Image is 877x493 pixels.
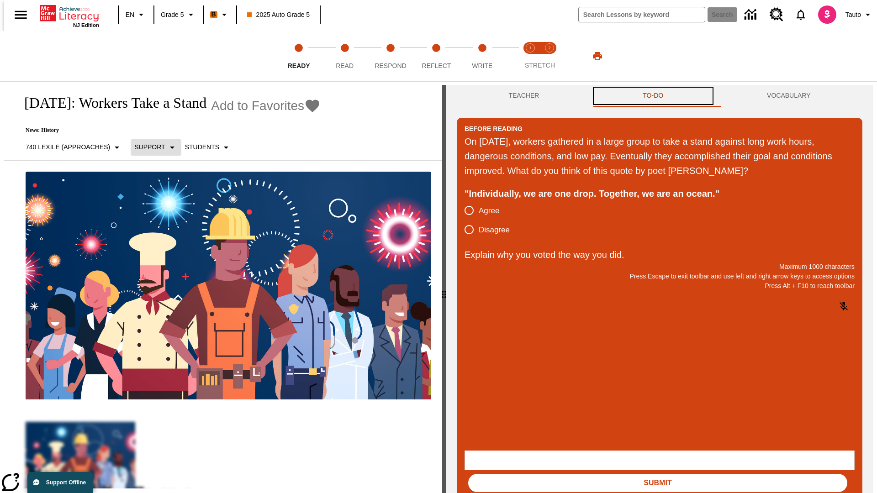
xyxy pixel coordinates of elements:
[764,2,789,27] a: Resource Center, Will open in new tab
[410,31,463,81] button: Reflect step 4 of 5
[185,142,219,152] p: Students
[211,9,216,20] span: B
[131,139,181,156] button: Scaffolds, Support
[27,472,93,493] button: Support Offline
[457,85,591,107] button: Teacher
[247,10,310,20] span: 2025 Auto Grade 5
[818,5,836,24] img: avatar image
[211,99,304,113] span: Add to Favorites
[456,31,509,81] button: Write step 5 of 5
[536,31,563,81] button: Stretch Respond step 2 of 2
[122,6,151,23] button: Language: EN, Select a language
[715,85,862,107] button: VOCABULARY
[4,7,133,16] body: Explain why you voted the way you did. Maximum 1000 characters Press Alt + F10 to reach toolbar P...
[134,142,165,152] p: Support
[529,46,531,50] text: 1
[422,62,451,69] span: Reflect
[517,31,544,81] button: Stretch Read step 1 of 2
[157,6,200,23] button: Grade: Grade 5, Select a grade
[288,62,310,69] span: Ready
[833,295,855,317] button: Click to activate and allow voice recognition
[22,139,126,156] button: Select Lexile, 740 Lexile (Approaches)
[46,479,86,486] span: Support Offline
[26,142,110,152] p: 740 Lexile (Approaches)
[842,6,877,23] button: Profile/Settings
[465,134,855,178] div: On [DATE], workers gathered in a large group to take a stand against long work hours, dangerous c...
[40,3,99,28] div: Home
[479,205,499,217] span: Agree
[583,48,612,64] button: Print
[468,474,847,492] button: Submit
[548,46,550,50] text: 2
[126,10,134,20] span: EN
[479,224,510,236] span: Disagree
[181,139,235,156] button: Select Student
[26,172,431,400] img: A banner with a blue background shows an illustrated row of diverse men and women dressed in clot...
[7,1,34,28] button: Open side menu
[206,6,233,23] button: Boost Class color is orange. Change class color
[739,2,764,27] a: Data Center
[525,62,555,69] span: STRETCH
[375,62,406,69] span: Respond
[813,3,842,26] button: Select a new avatar
[73,22,99,28] span: NJ Edition
[465,272,855,281] p: Press Escape to exit toolbar and use left and right arrow keys to access options
[161,10,184,20] span: Grade 5
[845,10,861,20] span: Tauto
[15,127,321,134] p: News: History
[442,85,446,493] div: Press Enter or Spacebar and then press right and left arrow keys to move the slider
[591,85,715,107] button: TO-DO
[465,201,517,239] div: poll
[318,31,371,81] button: Read step 2 of 5
[4,85,442,488] div: reading
[789,3,813,26] a: Notifications
[465,262,855,272] p: Maximum 1000 characters
[15,94,206,111] h1: [DATE]: Workers Take a Stand
[579,7,705,22] input: search field
[465,247,855,262] p: Explain why you voted the way you did.
[465,186,855,201] div: "Individually, we are one drop. Together, we are an ocean."
[336,62,354,69] span: Read
[472,62,492,69] span: Write
[211,98,321,114] button: Add to Favorites - Labor Day: Workers Take a Stand
[465,124,523,134] h2: Before Reading
[364,31,417,81] button: Respond step 3 of 5
[465,281,855,291] p: Press Alt + F10 to reach toolbar
[446,85,873,493] div: activity
[457,85,862,107] div: Instructional Panel Tabs
[272,31,325,81] button: Ready step 1 of 5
